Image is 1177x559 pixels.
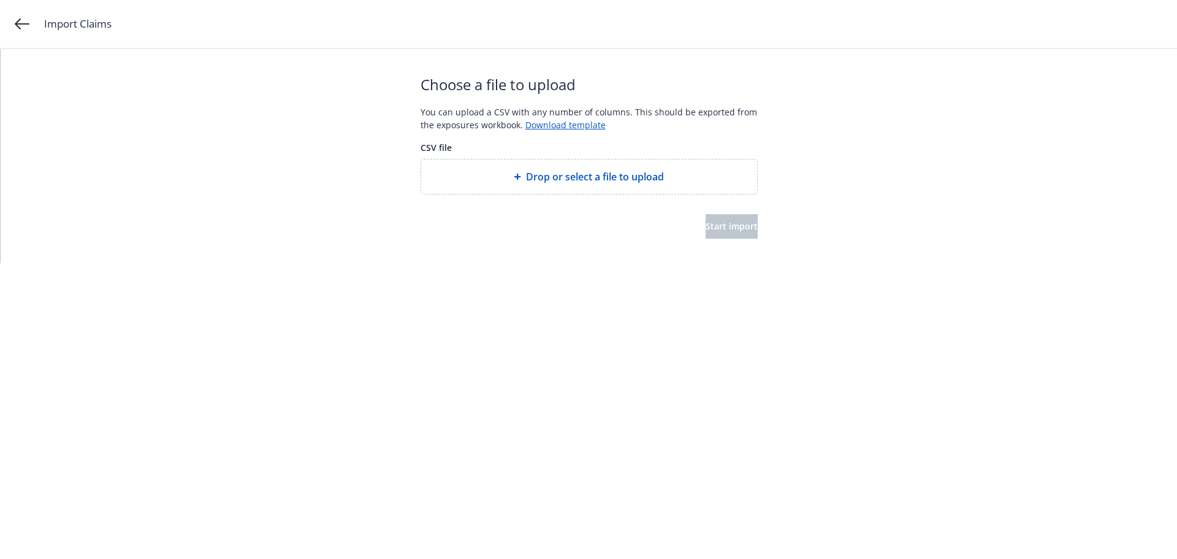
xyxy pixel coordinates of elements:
span: Choose a file to upload [421,74,758,96]
div: Drop or select a file to upload [421,159,758,195]
span: Import Claims [44,16,112,32]
span: CSV file [421,141,758,154]
button: Start import [706,214,758,239]
div: You can upload a CSV with any number of columns. This should be exported from the exposures workb... [421,106,758,131]
a: Download template [525,119,606,131]
span: Drop or select a file to upload [526,169,664,184]
span: Start import [706,220,758,232]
